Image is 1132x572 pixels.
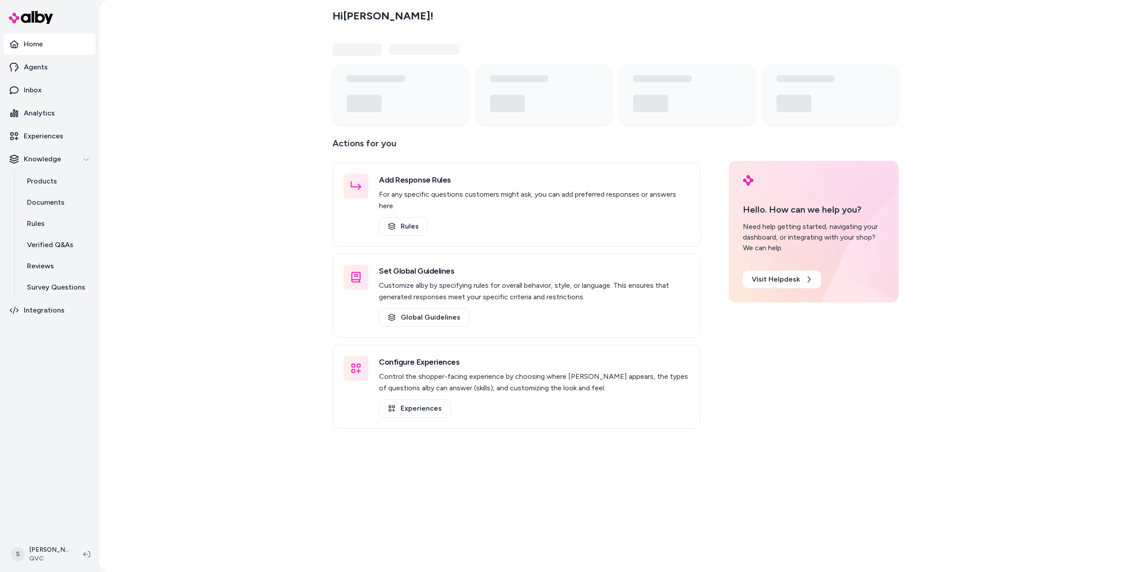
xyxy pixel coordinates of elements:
[11,547,25,561] span: S
[4,57,96,78] a: Agents
[379,174,689,186] h3: Add Response Rules
[27,218,45,229] p: Rules
[18,171,96,192] a: Products
[4,103,96,124] a: Analytics
[18,234,96,255] a: Verified Q&As
[4,149,96,170] button: Knowledge
[743,221,884,253] div: Need help getting started, navigating your dashboard, or integrating with your shop? We can help.
[379,189,689,212] p: For any specific questions customers might ask, you can add preferred responses or answers here.
[27,197,65,208] p: Documents
[27,282,85,293] p: Survey Questions
[379,217,428,236] a: Rules
[333,136,700,157] p: Actions for you
[24,305,65,316] p: Integrations
[743,175,753,186] img: alby Logo
[379,280,689,303] p: Customize alby by specifying rules for overall behavior, style, or language. This ensures that ge...
[743,203,884,216] p: Hello. How can we help you?
[24,62,48,72] p: Agents
[27,176,57,187] p: Products
[379,265,689,277] h3: Set Global Guidelines
[4,300,96,321] a: Integrations
[24,39,43,50] p: Home
[27,240,73,250] p: Verified Q&As
[18,213,96,234] a: Rules
[29,554,69,563] span: QVC
[24,85,42,95] p: Inbox
[18,277,96,298] a: Survey Questions
[379,356,689,368] h3: Configure Experiences
[24,154,61,164] p: Knowledge
[333,9,433,23] h2: Hi [PERSON_NAME] !
[24,108,55,118] p: Analytics
[379,371,689,394] p: Control the shopper-facing experience by choosing where [PERSON_NAME] appears, the types of quest...
[18,192,96,213] a: Documents
[5,540,76,568] button: S[PERSON_NAME]QVC
[29,545,69,554] p: [PERSON_NAME]
[4,80,96,101] a: Inbox
[24,131,63,141] p: Experiences
[4,126,96,147] a: Experiences
[27,261,54,271] p: Reviews
[379,308,470,327] a: Global Guidelines
[9,11,53,24] img: alby Logo
[4,34,96,55] a: Home
[379,399,451,418] a: Experiences
[743,271,821,288] a: Visit Helpdesk
[18,255,96,277] a: Reviews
